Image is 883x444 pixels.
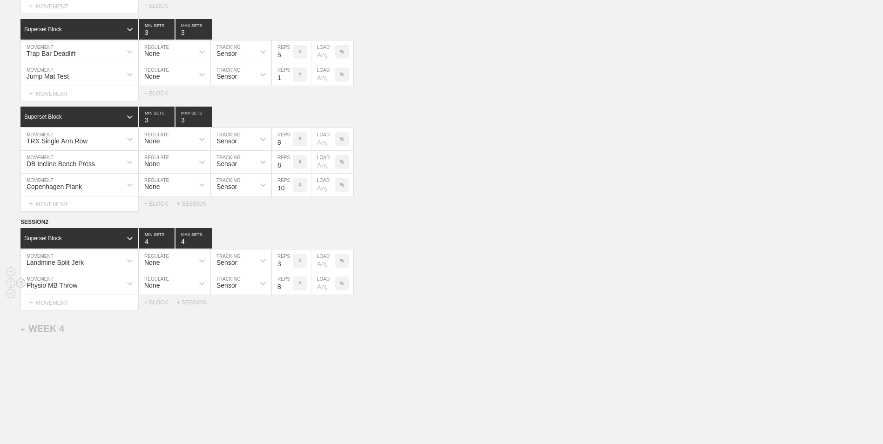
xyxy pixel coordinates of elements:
p: # [298,72,301,77]
div: Physio MB Throw [27,282,77,289]
p: # [298,160,301,165]
input: Any [311,128,335,150]
div: Superset Block [24,114,62,120]
div: MOVEMENT [20,196,139,212]
input: Any [311,174,335,196]
input: None [175,228,212,249]
span: + [29,298,33,306]
span: SESSION 2 [20,219,48,225]
div: Sensor [216,259,237,266]
p: % [340,281,344,286]
div: DB Incline Bench Press [27,160,95,168]
div: Sensor [216,73,237,80]
div: + BLOCK [144,201,177,207]
p: % [340,137,344,142]
div: TRX Single Arm Row [27,137,88,145]
div: WEEK 4 [20,323,64,334]
div: MOVEMENT [20,295,139,310]
div: None [144,50,160,57]
input: Any [311,63,335,86]
p: % [340,72,344,77]
div: None [144,282,160,289]
span: + [20,325,25,333]
p: # [298,137,301,142]
p: # [298,258,301,263]
div: + SESSION [177,299,214,306]
p: % [340,49,344,54]
div: Trap Bar Deadlift [27,50,75,57]
div: + BLOCK [144,3,177,9]
input: None [175,107,212,127]
input: None [175,19,212,40]
span: + [29,2,33,10]
div: Sensor [216,282,237,289]
iframe: Chat Widget [836,399,883,444]
div: Landmine Split Jerk [27,259,84,266]
div: None [144,73,160,80]
div: Copenhagen Plank [27,183,82,190]
input: Any [311,249,335,272]
div: None [144,137,160,145]
div: Superset Block [24,26,62,33]
p: % [340,182,344,188]
input: Any [311,272,335,295]
div: + BLOCK [144,90,177,97]
p: # [298,182,301,188]
div: Sensor [216,160,237,168]
span: + [29,89,33,97]
span: + [29,200,33,208]
div: Jump Mat Test [27,73,69,80]
div: MOVEMENT [20,86,139,101]
div: Sensor [216,137,237,145]
div: + BLOCK [144,299,177,306]
p: # [298,281,301,286]
div: None [144,259,160,266]
p: % [340,258,344,263]
input: Any [311,151,335,173]
p: % [340,160,344,165]
div: Sensor [216,183,237,190]
div: Superset Block [24,235,62,242]
input: Any [311,40,335,63]
div: None [144,183,160,190]
div: Sensor [216,50,237,57]
div: + SESSION [177,201,214,207]
p: # [298,49,301,54]
div: None [144,160,160,168]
